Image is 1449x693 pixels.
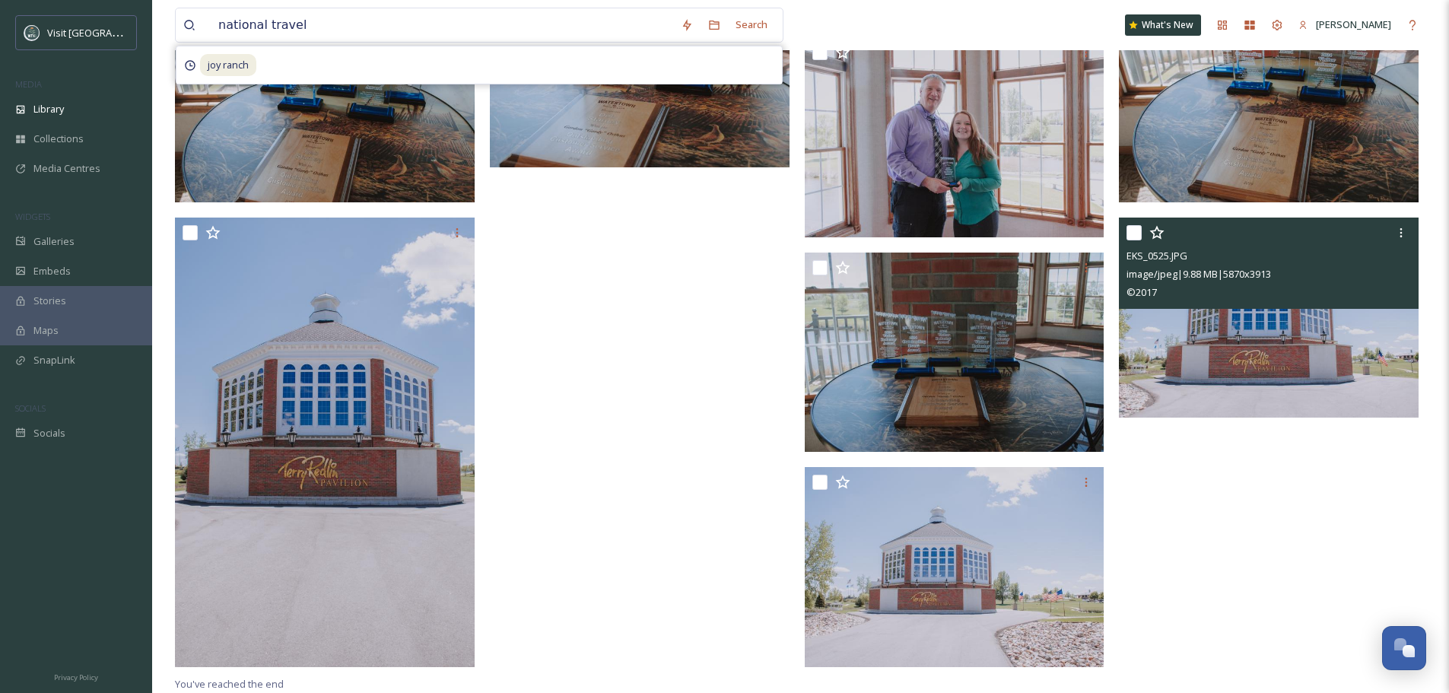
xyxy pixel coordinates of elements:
[15,78,42,90] span: MEDIA
[1316,17,1391,31] span: [PERSON_NAME]
[15,211,50,222] span: WIDGETS
[1126,249,1187,262] span: EKS_0525.JPG
[728,10,775,40] div: Search
[54,672,98,682] span: Privacy Policy
[33,323,59,338] span: Maps
[175,218,475,667] img: EKS_0524.JPG
[54,667,98,685] a: Privacy Policy
[33,102,64,116] span: Library
[33,353,75,367] span: SnapLink
[1126,267,1271,281] span: image/jpeg | 9.88 MB | 5870 x 3913
[1382,626,1426,670] button: Open Chat
[200,54,256,76] span: joy ranch
[33,234,75,249] span: Galleries
[24,25,40,40] img: watertown-convention-and-visitors-bureau.jpg
[33,264,71,278] span: Embeds
[15,402,46,414] span: SOCIALS
[33,132,84,146] span: Collections
[33,426,65,440] span: Socials
[211,8,673,42] input: Search your library
[33,161,100,176] span: Media Centres
[805,37,1104,237] img: EKS_0504.JPG
[805,467,1104,667] img: EKS_0526.JPG
[1119,2,1419,202] img: EKS_0478.JPG
[1291,10,1399,40] a: [PERSON_NAME]
[1119,218,1419,418] img: EKS_0525.JPG
[1126,285,1157,299] span: © 2017
[175,677,284,691] span: You've reached the end
[805,253,1104,453] img: EKS_0475.JPG
[175,2,475,202] img: EKS_0479.JPG
[1125,14,1201,36] a: What's New
[47,25,165,40] span: Visit [GEOGRAPHIC_DATA]
[33,294,66,308] span: Stories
